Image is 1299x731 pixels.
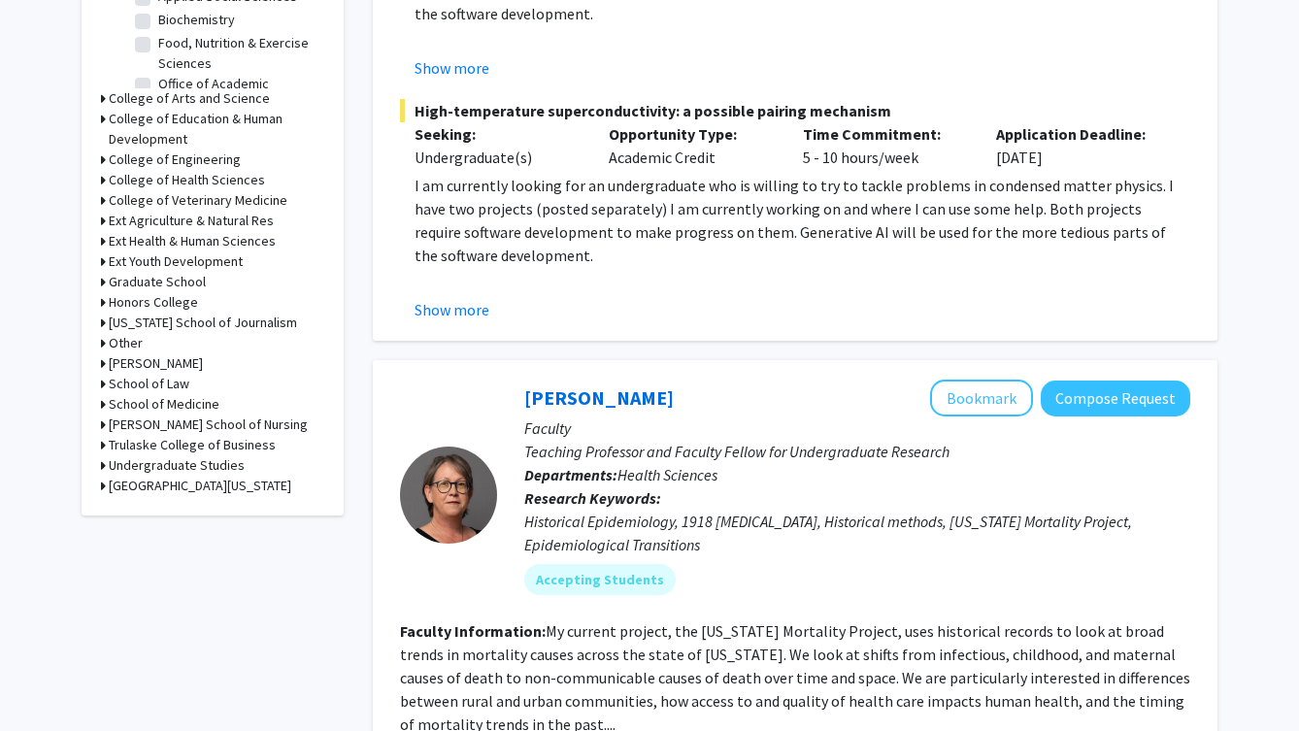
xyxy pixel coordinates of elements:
[158,33,319,74] label: Food, Nutrition & Exercise Sciences
[524,416,1190,440] p: Faculty
[109,88,270,109] h3: College of Arts and Science
[415,174,1190,267] p: I am currently looking for an undergraduate who is willing to try to tackle problems in condensed...
[617,465,717,484] span: Health Sciences
[524,465,617,484] b: Departments:
[158,10,235,30] label: Biochemistry
[803,122,968,146] p: Time Commitment:
[415,298,489,321] button: Show more
[109,170,265,190] h3: College of Health Sciences
[415,146,580,169] div: Undergraduate(s)
[109,231,276,251] h3: Ext Health & Human Sciences
[109,109,324,150] h3: College of Education & Human Development
[109,211,274,231] h3: Ext Agriculture & Natural Res
[109,353,203,374] h3: [PERSON_NAME]
[400,621,546,641] b: Faculty Information:
[109,333,143,353] h3: Other
[109,190,287,211] h3: College of Veterinary Medicine
[109,150,241,170] h3: College of Engineering
[524,510,1190,556] div: Historical Epidemiology, 1918 [MEDICAL_DATA], Historical methods, [US_STATE] Mortality Project, E...
[109,455,245,476] h3: Undergraduate Studies
[109,272,206,292] h3: Graduate School
[109,415,308,435] h3: [PERSON_NAME] School of Nursing
[400,99,1190,122] span: High-temperature superconductivity: a possible pairing mechanism
[109,251,243,272] h3: Ext Youth Development
[996,122,1161,146] p: Application Deadline:
[109,292,198,313] h3: Honors College
[930,380,1033,416] button: Add Carolyn Orbann to Bookmarks
[609,122,774,146] p: Opportunity Type:
[415,56,489,80] button: Show more
[524,564,676,595] mat-chip: Accepting Students
[982,122,1176,169] div: [DATE]
[524,440,1190,463] p: Teaching Professor and Faculty Fellow for Undergraduate Research
[109,394,219,415] h3: School of Medicine
[109,476,291,496] h3: [GEOGRAPHIC_DATA][US_STATE]
[109,435,276,455] h3: Trulaske College of Business
[524,385,674,410] a: [PERSON_NAME]
[109,374,189,394] h3: School of Law
[109,313,297,333] h3: [US_STATE] School of Journalism
[524,488,661,508] b: Research Keywords:
[415,122,580,146] p: Seeking:
[788,122,983,169] div: 5 - 10 hours/week
[594,122,788,169] div: Academic Credit
[15,644,83,716] iframe: Chat
[158,74,319,115] label: Office of Academic Programs
[1041,381,1190,416] button: Compose Request to Carolyn Orbann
